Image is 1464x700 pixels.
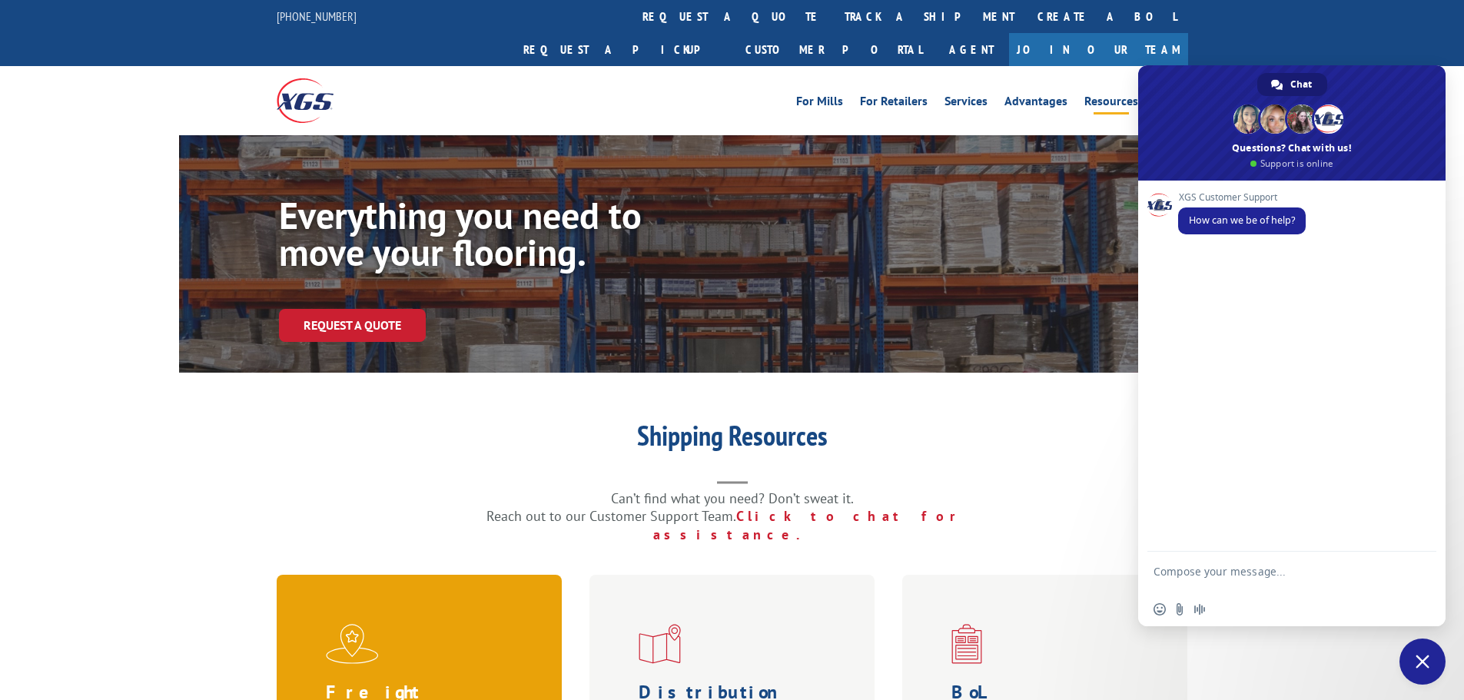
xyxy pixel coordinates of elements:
img: xgs-icon-distribution-map-red [639,624,681,664]
a: Join Our Team [1009,33,1188,66]
span: How can we be of help? [1189,214,1295,227]
img: xgs-icon-flagship-distribution-model-red [326,624,379,664]
a: Customer Portal [734,33,934,66]
span: Audio message [1193,603,1206,615]
a: Services [944,95,988,112]
div: Chat [1257,73,1327,96]
a: For Mills [796,95,843,112]
h1: Everything you need to move your flooring. [279,197,740,278]
a: Request a Quote [279,309,426,342]
div: Close chat [1399,639,1446,685]
span: XGS Customer Support [1178,192,1306,203]
span: Send a file [1174,603,1186,615]
textarea: Compose your message... [1154,565,1396,592]
a: For Retailers [860,95,928,112]
a: Click to chat for assistance. [653,507,978,543]
a: Request a pickup [512,33,734,66]
img: xgs-icon-bo-l-generator-red [951,624,982,664]
span: Chat [1290,73,1312,96]
a: Advantages [1004,95,1067,112]
a: [PHONE_NUMBER] [277,8,357,24]
p: Can’t find what you need? Don’t sweat it. Reach out to our Customer Support Team. [425,489,1040,544]
a: Resources [1084,95,1138,112]
span: Insert an emoji [1154,603,1166,615]
a: Agent [934,33,1009,66]
h1: Shipping Resources [425,422,1040,457]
